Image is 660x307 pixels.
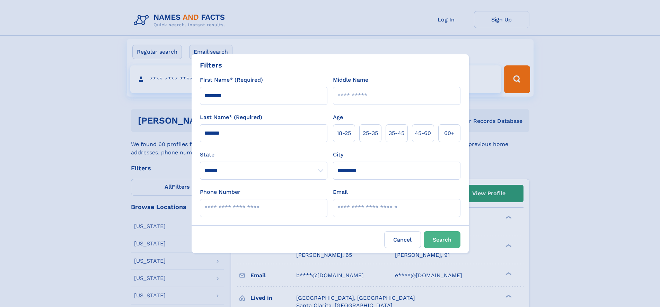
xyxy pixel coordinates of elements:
span: 60+ [444,129,455,137]
label: Last Name* (Required) [200,113,262,121]
span: 18‑25 [337,129,351,137]
label: Age [333,113,343,121]
span: 25‑35 [363,129,378,137]
label: First Name* (Required) [200,76,263,84]
div: Filters [200,60,222,70]
label: Cancel [384,231,421,248]
label: Middle Name [333,76,368,84]
button: Search [424,231,460,248]
label: Email [333,188,348,196]
span: 45‑60 [415,129,431,137]
label: State [200,151,327,159]
label: City [333,151,343,159]
label: Phone Number [200,188,240,196]
span: 35‑45 [389,129,404,137]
